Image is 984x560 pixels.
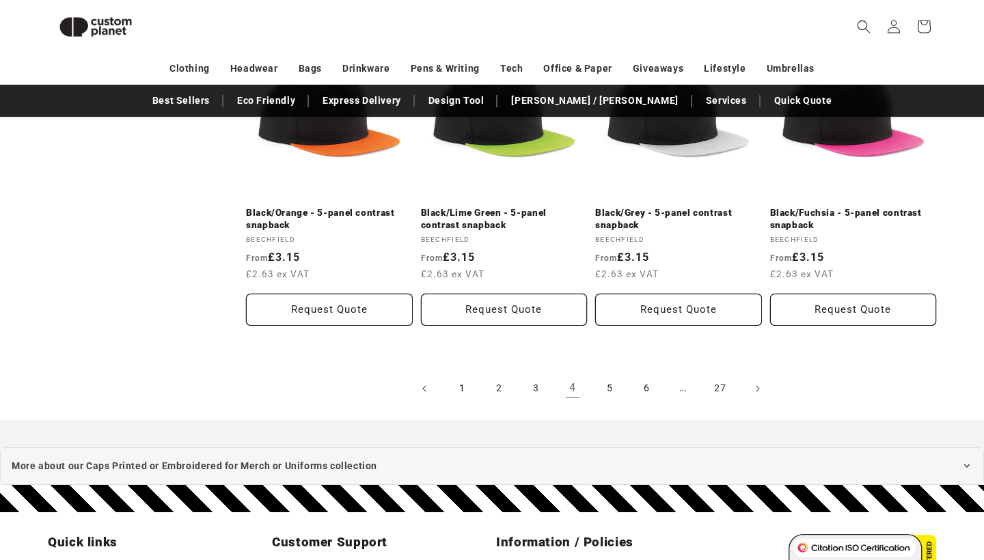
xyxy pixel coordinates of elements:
a: Previous page [410,374,440,404]
a: Bags [299,57,322,81]
a: Best Sellers [146,89,217,113]
a: Quick Quote [767,89,839,113]
a: Page 5 [594,374,625,404]
span: … [668,374,698,404]
a: Drinkware [342,57,389,81]
button: Request Quote [421,294,588,326]
a: Black/Fuchsia - 5-panel contrast snapback [770,207,937,231]
a: Page 27 [705,374,735,404]
a: Black/Lime Green - 5-panel contrast snapback [421,207,588,231]
h2: Customer Support [272,534,488,550]
a: Page 4 [558,374,588,404]
button: Request Quote [246,294,413,326]
a: Clothing [169,57,210,81]
a: Lifestyle [704,57,746,81]
a: Services [699,89,754,113]
a: Eco Friendly [230,89,302,113]
a: Umbrellas [767,57,815,81]
a: [PERSON_NAME] / [PERSON_NAME] [504,89,685,113]
h2: Quick links [48,534,264,550]
a: Office & Paper [543,57,612,81]
img: Custom Planet [48,5,143,48]
a: Page 3 [521,374,551,404]
a: Black/Orange - 5-panel contrast snapback [246,207,413,231]
a: Page 2 [484,374,514,404]
iframe: Chat Widget [750,412,984,560]
summary: Search [849,12,879,42]
a: Giveaways [633,57,683,81]
nav: Pagination [246,374,936,404]
a: Black/Grey - 5-panel contrast snapback [595,207,762,231]
a: Headwear [230,57,278,81]
span: More about our Caps Printed or Embroidered for Merch or Uniforms collection [12,458,377,475]
a: Next page [742,374,772,404]
h2: Information / Policies [496,534,712,550]
a: Design Tool [422,89,491,113]
a: Tech [500,57,523,81]
button: Request Quote [770,294,937,326]
a: Pens & Writing [411,57,480,81]
a: Page 1 [447,374,477,404]
button: Request Quote [595,294,762,326]
a: Express Delivery [316,89,408,113]
a: Page 6 [631,374,661,404]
